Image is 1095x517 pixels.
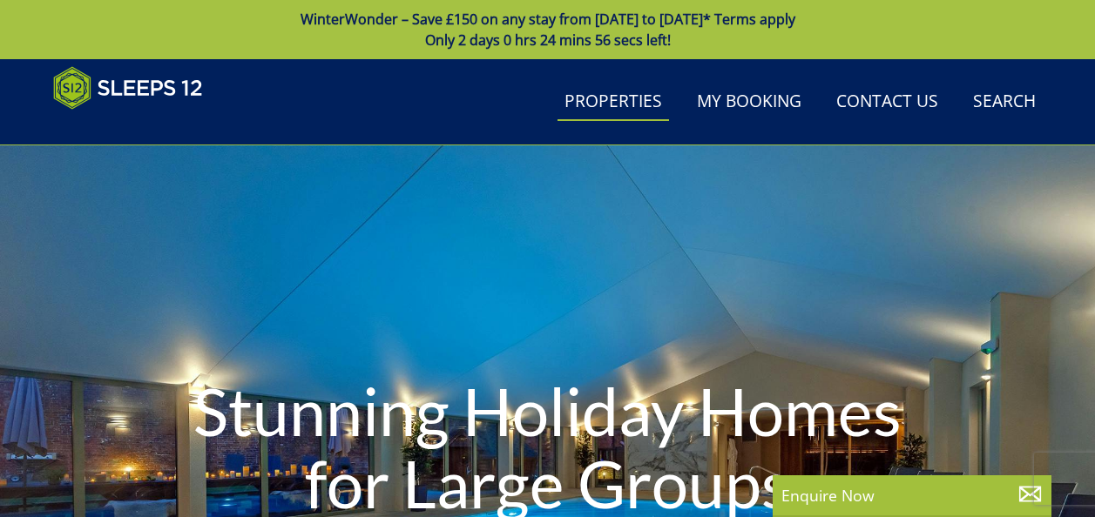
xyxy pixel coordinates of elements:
[425,30,671,50] span: Only 2 days 0 hrs 24 mins 56 secs left!
[966,83,1043,122] a: Search
[690,83,808,122] a: My Booking
[558,83,669,122] a: Properties
[829,83,945,122] a: Contact Us
[53,66,203,110] img: Sleeps 12
[781,484,1043,507] p: Enquire Now
[44,120,227,135] iframe: Customer reviews powered by Trustpilot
